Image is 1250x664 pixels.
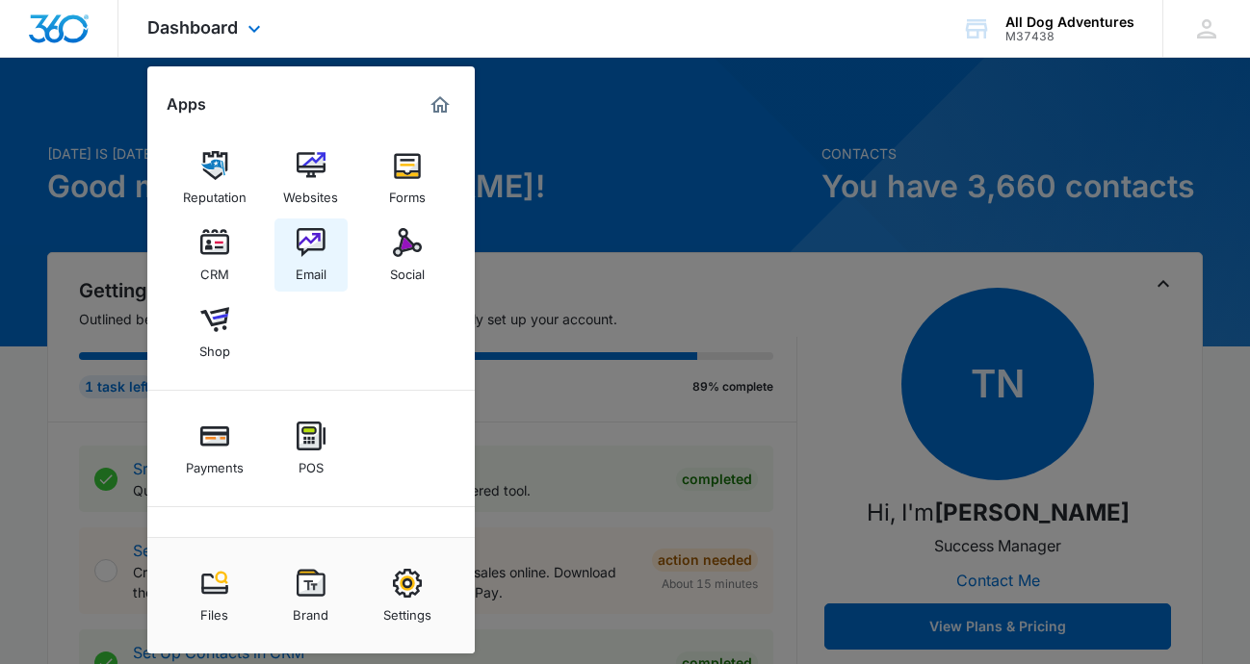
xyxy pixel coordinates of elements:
[274,559,348,632] a: Brand
[274,528,348,601] a: Ads
[1005,30,1134,43] div: account id
[383,598,431,623] div: Settings
[283,180,338,205] div: Websites
[178,559,251,632] a: Files
[178,528,251,601] a: Content
[178,295,251,369] a: Shop
[389,180,426,205] div: Forms
[186,450,244,475] div: Payments
[200,598,228,623] div: Files
[147,17,238,38] span: Dashboard
[371,528,444,601] a: Intelligence
[293,598,328,623] div: Brand
[371,141,444,215] a: Forms
[178,218,251,292] a: CRM
[299,450,324,475] div: POS
[167,95,206,114] h2: Apps
[178,141,251,215] a: Reputation
[183,180,247,205] div: Reputation
[371,218,444,292] a: Social
[371,559,444,632] a: Settings
[274,218,348,292] a: Email
[199,334,230,359] div: Shop
[425,89,456,120] a: Marketing 360® Dashboard
[200,257,229,282] div: CRM
[274,412,348,485] a: POS
[274,141,348,215] a: Websites
[390,257,425,282] div: Social
[1005,14,1134,30] div: account name
[178,412,251,485] a: Payments
[296,257,326,282] div: Email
